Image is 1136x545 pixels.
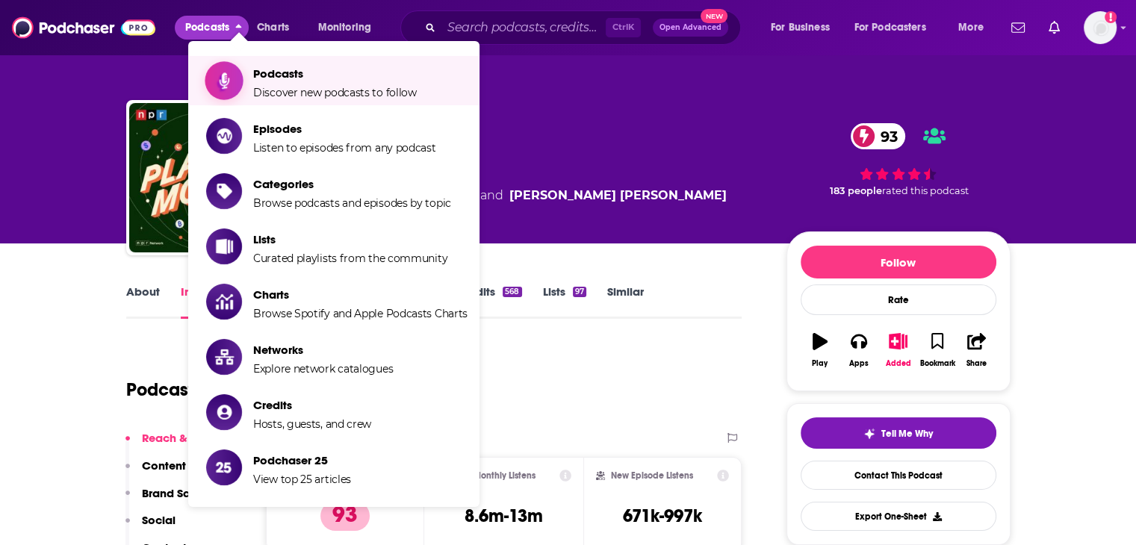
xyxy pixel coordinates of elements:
[659,24,721,31] span: Open Advanced
[863,428,875,440] img: tell me why sparkle
[253,232,447,246] span: Lists
[918,323,957,377] button: Bookmark
[253,141,436,155] span: Listen to episodes from any podcast
[253,398,371,412] span: Credits
[830,185,882,196] span: 183 people
[1043,15,1066,40] a: Show notifications dropdown
[801,502,996,531] button: Export One-Sheet
[126,379,261,401] h1: Podcast Insights
[142,431,243,445] p: Reach & Audience
[125,458,186,486] button: Content
[1105,11,1117,23] svg: Add a profile image
[866,123,905,149] span: 93
[786,113,1011,206] div: 93 183 peoplerated this podcast
[886,359,911,368] div: Added
[760,16,848,40] button: open menu
[126,284,160,319] a: About
[142,513,176,527] p: Social
[129,103,279,252] img: Planet Money
[851,123,905,149] a: 93
[318,17,371,38] span: Monitoring
[125,513,176,541] button: Social
[801,284,996,315] div: Rate
[253,66,417,81] span: Podcasts
[611,470,693,481] h2: New Episode Listens
[543,284,586,319] a: Lists97
[253,307,468,320] span: Browse Spotify and Apple Podcasts Charts
[185,17,229,38] span: Podcasts
[958,17,984,38] span: More
[854,17,926,38] span: For Podcasters
[573,287,586,297] div: 97
[253,86,417,99] span: Discover new podcasts to follow
[12,13,155,42] img: Podchaser - Follow, Share and Rate Podcasts
[801,323,839,377] button: Play
[653,19,728,37] button: Open AdvancedNew
[801,461,996,490] a: Contact This Podcast
[839,323,878,377] button: Apps
[878,323,917,377] button: Added
[308,16,391,40] button: open menu
[253,196,451,210] span: Browse podcasts and episodes by topic
[623,505,702,527] h3: 671k-997k
[257,17,289,38] span: Charts
[801,417,996,449] button: tell me why sparkleTell Me Why
[849,359,869,368] div: Apps
[253,362,393,376] span: Explore network catalogues
[881,428,933,440] span: Tell Me Why
[606,18,641,37] span: Ctrl K
[1084,11,1117,44] span: Logged in as jessicasunpr
[142,458,186,473] p: Content
[771,17,830,38] span: For Business
[253,343,393,357] span: Networks
[253,122,436,136] span: Episodes
[607,284,644,319] a: Similar
[142,486,211,500] p: Brand Safety
[1084,11,1117,44] button: Show profile menu
[175,16,249,40] button: close menu
[919,359,955,368] div: Bookmark
[253,252,447,265] span: Curated playlists from the community
[441,16,606,40] input: Search podcasts, credits, & more...
[253,417,371,431] span: Hosts, guests, and crew
[253,177,451,191] span: Categories
[253,453,351,467] span: Podchaser 25
[1084,11,1117,44] img: User Profile
[253,473,351,486] span: View top 25 articles
[509,187,727,205] div: [PERSON_NAME] [PERSON_NAME]
[247,16,298,40] a: Charts
[181,284,255,319] a: InsightsPodchaser Pro
[882,185,969,196] span: rated this podcast
[948,16,1002,40] button: open menu
[957,323,996,377] button: Share
[415,10,755,45] div: Search podcasts, credits, & more...
[801,246,996,278] button: Follow
[125,486,211,514] button: Brand Safety
[845,16,948,40] button: open menu
[125,431,243,458] button: Reach & Audience
[253,287,468,302] span: Charts
[812,359,828,368] div: Play
[701,9,727,23] span: New
[1005,15,1031,40] a: Show notifications dropdown
[966,359,987,368] div: Share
